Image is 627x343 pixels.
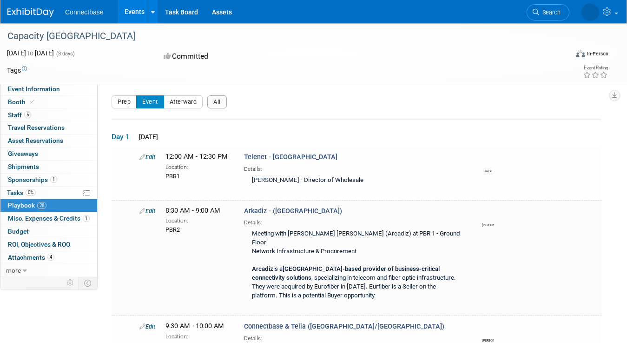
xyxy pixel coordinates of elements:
span: 12:00 AM - 12:30 PM [165,153,228,161]
span: Day 1 [112,132,135,142]
span: ROI, Objectives & ROO [8,241,70,248]
span: Staff [8,111,31,119]
a: Asset Reservations [0,135,97,147]
span: Playbook [8,202,46,209]
div: Event Rating [583,66,608,70]
a: Shipments [0,161,97,173]
button: Prep [112,95,137,108]
span: Asset Reservations [8,137,63,144]
span: Telenet - [GEOGRAPHIC_DATA] [244,153,337,161]
div: John Giblin [482,337,494,343]
a: Giveaways [0,148,97,160]
div: Location: [165,215,230,225]
img: Jack Davey [482,155,495,168]
div: Location: [165,162,230,171]
td: Tags [7,66,27,75]
div: John Giblin [482,222,494,228]
a: Attachments4 [0,251,97,264]
span: Arkadiz - ([GEOGRAPHIC_DATA]) [244,207,342,215]
span: Attachments [8,254,54,261]
span: 8:30 AM - 9:00 AM [165,207,220,215]
div: Jack Davey [482,168,494,174]
span: Misc. Expenses & Credits [8,215,90,222]
img: John Giblin [482,208,495,222]
img: John Giblin [482,324,495,337]
img: John Giblin [581,3,599,21]
b: Arcadiz [252,265,273,272]
div: Event Format [520,48,608,62]
span: more [6,267,21,274]
a: Search [527,4,569,20]
a: Staff5 [0,109,97,121]
a: Edit [139,208,155,215]
a: Sponsorships1 [0,174,97,186]
div: In-Person [587,50,608,57]
button: Event [136,95,164,108]
span: Search [539,9,561,16]
span: 0% [26,189,36,196]
div: Details: [244,332,466,343]
button: Afterward [164,95,203,108]
span: 1 [83,215,90,222]
td: Personalize Event Tab Strip [62,277,79,289]
a: Playbook28 [0,199,97,212]
button: All [207,95,227,108]
a: Event Information [0,83,97,95]
a: Edit [139,323,155,330]
a: Tasks0% [0,187,97,199]
span: Travel Reservations [8,124,65,131]
div: PBR2 [165,225,230,234]
span: [DATE] [136,133,158,141]
a: Edit [139,154,155,161]
div: Location: [165,331,230,341]
i: Booth reservation complete [30,99,34,104]
span: Connectbase [65,8,104,16]
a: more [0,264,97,277]
span: Budget [8,228,29,235]
span: Booth [8,98,36,106]
div: Capacity [GEOGRAPHIC_DATA] [4,28,557,45]
a: Booth [0,96,97,108]
span: 5 [24,111,31,118]
img: ExhibitDay [7,8,54,17]
span: 9:30 AM - 10:00 AM [165,322,224,330]
span: Giveaways [8,150,38,157]
a: Budget [0,225,97,238]
div: PBR1 [165,171,230,181]
td: Toggle Event Tabs [79,277,98,289]
span: Event Information [8,85,60,93]
span: Tasks [7,189,36,196]
span: Shipments [8,163,39,170]
span: to [26,49,35,57]
img: Format-Inperson.png [576,50,585,57]
span: 28 [37,202,46,209]
div: Committed [161,48,352,65]
span: Sponsorships [8,176,57,183]
span: (3 days) [55,51,75,57]
span: 4 [47,254,54,261]
b: [GEOGRAPHIC_DATA]-based provider of business-critical connectivity solutions [252,265,440,281]
div: Meeting with [PERSON_NAME] [PERSON_NAME] (Arcadiz) at PBR 1 - Ground Floor Network Infrastructure... [244,227,466,304]
span: [DATE] [DATE] [7,49,54,57]
a: ROI, Objectives & ROO [0,238,97,251]
span: 1 [50,176,57,183]
div: [PERSON_NAME] - Director of Wholesale [244,173,466,188]
a: Misc. Expenses & Credits1 [0,212,97,225]
span: Connectbase & Telia ([GEOGRAPHIC_DATA]/[GEOGRAPHIC_DATA]) [244,323,444,330]
div: Details: [244,216,466,227]
a: Travel Reservations [0,121,97,134]
div: Details: [244,162,466,173]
